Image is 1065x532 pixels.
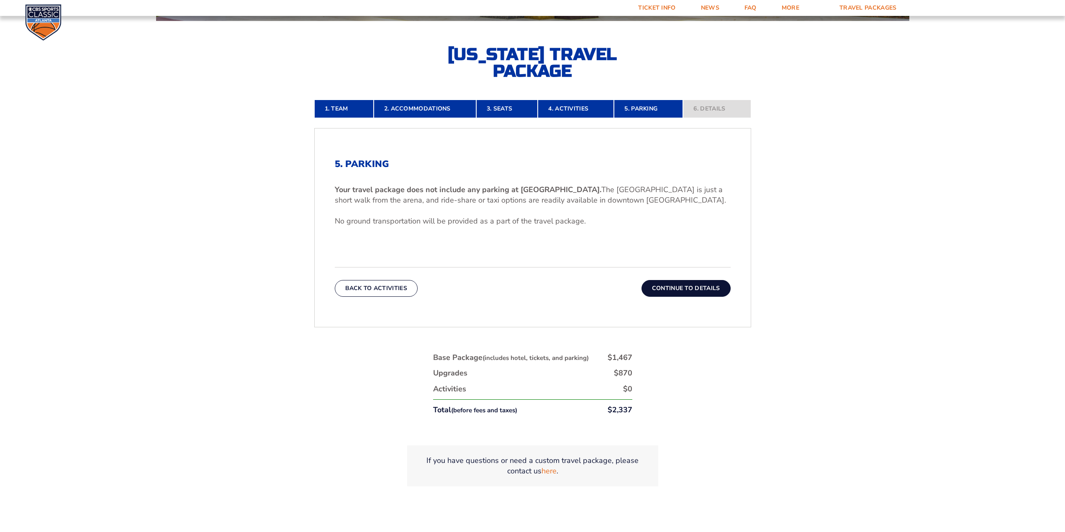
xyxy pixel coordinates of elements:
[335,216,731,226] p: No ground transportation will be provided as a part of the travel package.
[608,352,632,363] div: $1,467
[335,185,601,195] b: Your travel package does not include any parking at [GEOGRAPHIC_DATA].
[433,405,517,415] div: Total
[623,384,632,394] div: $0
[451,406,517,414] small: (before fees and taxes)
[441,46,625,80] h2: [US_STATE] Travel Package
[335,185,731,206] p: The [GEOGRAPHIC_DATA] is just a short walk from the arena, and ride-share or taxi options are rea...
[433,384,466,394] div: Activities
[25,4,62,41] img: CBS Sports Classic
[538,100,614,118] a: 4. Activities
[374,100,476,118] a: 2. Accommodations
[433,352,589,363] div: Base Package
[541,466,557,476] a: here
[614,368,632,378] div: $870
[608,405,632,415] div: $2,337
[417,455,648,476] p: If you have questions or need a custom travel package, please contact us .
[482,354,589,362] small: (includes hotel, tickets, and parking)
[642,280,731,297] button: Continue To Details
[314,100,374,118] a: 1. Team
[335,280,418,297] button: Back To Activities
[433,368,467,378] div: Upgrades
[335,159,731,170] h2: 5. Parking
[476,100,538,118] a: 3. Seats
